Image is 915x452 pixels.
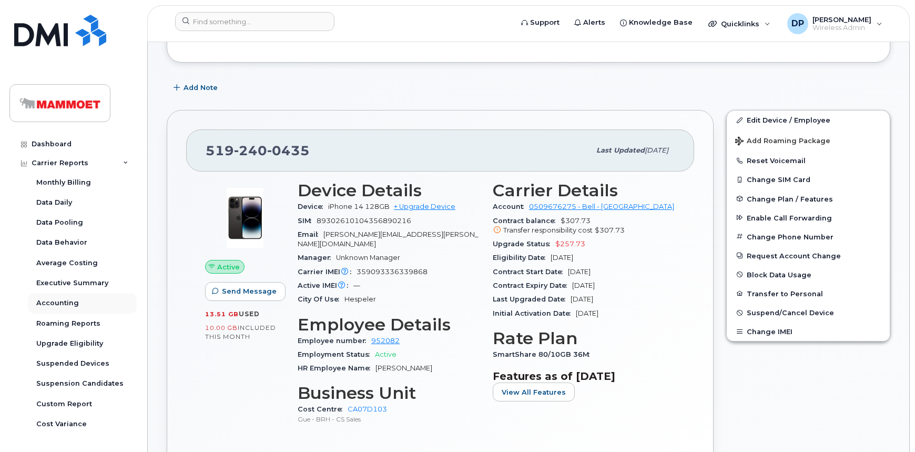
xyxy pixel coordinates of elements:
[493,370,675,383] h3: Features as of [DATE]
[530,17,560,28] span: Support
[298,217,317,225] span: SIM
[298,181,480,200] h3: Device Details
[567,12,613,33] a: Alerts
[206,143,310,158] span: 519
[727,284,890,303] button: Transfer to Personal
[298,254,336,262] span: Manager
[727,170,890,189] button: Change SIM Card
[298,405,348,413] span: Cost Centre
[493,295,571,303] span: Last Upgraded Date
[348,405,387,413] a: CA07D103
[727,265,890,284] button: Block Data Usage
[791,17,804,30] span: DP
[493,329,675,348] h3: Rate Plan
[298,364,375,372] span: HR Employee Name
[493,268,568,276] span: Contract Start Date
[298,268,357,276] span: Carrier IMEI
[493,254,551,262] span: Eligibility Date
[298,230,478,248] span: [PERSON_NAME][EMAIL_ADDRESS][PERSON_NAME][DOMAIN_NAME]
[727,303,890,322] button: Suspend/Cancel Device
[583,17,605,28] span: Alerts
[514,12,567,33] a: Support
[298,350,375,358] span: Employment Status
[727,151,890,170] button: Reset Voicemail
[205,324,276,341] span: included this month
[727,227,890,246] button: Change Phone Number
[503,226,593,234] span: Transfer responsibility cost
[747,195,833,203] span: Change Plan / Features
[353,282,360,289] span: —
[205,282,286,301] button: Send Message
[298,384,480,403] h3: Business Unit
[727,189,890,208] button: Change Plan / Features
[394,203,455,210] a: + Upgrade Device
[727,129,890,151] button: Add Roaming Package
[493,217,561,225] span: Contract balance
[298,415,480,424] p: Gue - BRH - CS Sales
[869,406,907,444] iframe: Messenger Launcher
[529,203,674,210] a: 0509676275 - Bell - [GEOGRAPHIC_DATA]
[205,324,238,332] span: 10.00 GB
[551,254,573,262] span: [DATE]
[298,282,353,289] span: Active IMEI
[596,146,645,154] span: Last updated
[493,350,595,358] span: SmartShare 80/10GB 36M
[812,15,871,24] span: [PERSON_NAME]
[298,295,344,303] span: City Of Use
[595,226,625,234] span: $307.73
[175,12,334,31] input: Find something...
[701,13,778,34] div: Quicklinks
[267,143,310,158] span: 0435
[780,13,890,34] div: David Paetkau
[234,143,267,158] span: 240
[375,364,432,372] span: [PERSON_NAME]
[645,146,668,154] span: [DATE]
[336,254,400,262] span: Unknown Manager
[298,203,328,210] span: Device
[493,309,576,317] span: Initial Activation Date
[493,181,675,200] h3: Carrier Details
[727,322,890,341] button: Change IMEI
[493,203,529,210] span: Account
[568,268,591,276] span: [DATE]
[721,19,759,28] span: Quicklinks
[576,309,598,317] span: [DATE]
[572,282,595,289] span: [DATE]
[213,186,277,249] img: image20231002-3703462-njx0qo.jpeg
[298,230,323,238] span: Email
[298,337,371,345] span: Employee number
[727,246,890,265] button: Request Account Change
[344,295,376,303] span: Hespeler
[493,217,675,236] span: $307.73
[239,310,260,318] span: used
[298,315,480,334] h3: Employee Details
[502,387,566,397] span: View All Features
[217,262,240,272] span: Active
[727,208,890,227] button: Enable Call Forwarding
[357,268,428,276] span: 359093336339868
[555,240,585,248] span: $257.73
[222,286,277,296] span: Send Message
[184,83,218,93] span: Add Note
[613,12,700,33] a: Knowledge Base
[205,310,239,318] span: 13.51 GB
[493,240,555,248] span: Upgrade Status
[493,282,572,289] span: Contract Expiry Date
[571,295,593,303] span: [DATE]
[727,111,890,129] a: Edit Device / Employee
[167,78,227,97] button: Add Note
[371,337,400,345] a: 952082
[629,17,693,28] span: Knowledge Base
[375,350,396,358] span: Active
[328,203,390,210] span: iPhone 14 128GB
[747,309,834,317] span: Suspend/Cancel Device
[317,217,411,225] span: 89302610104356890216
[812,24,871,32] span: Wireless Admin
[493,383,575,401] button: View All Features
[747,214,832,222] span: Enable Call Forwarding
[735,137,830,147] span: Add Roaming Package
